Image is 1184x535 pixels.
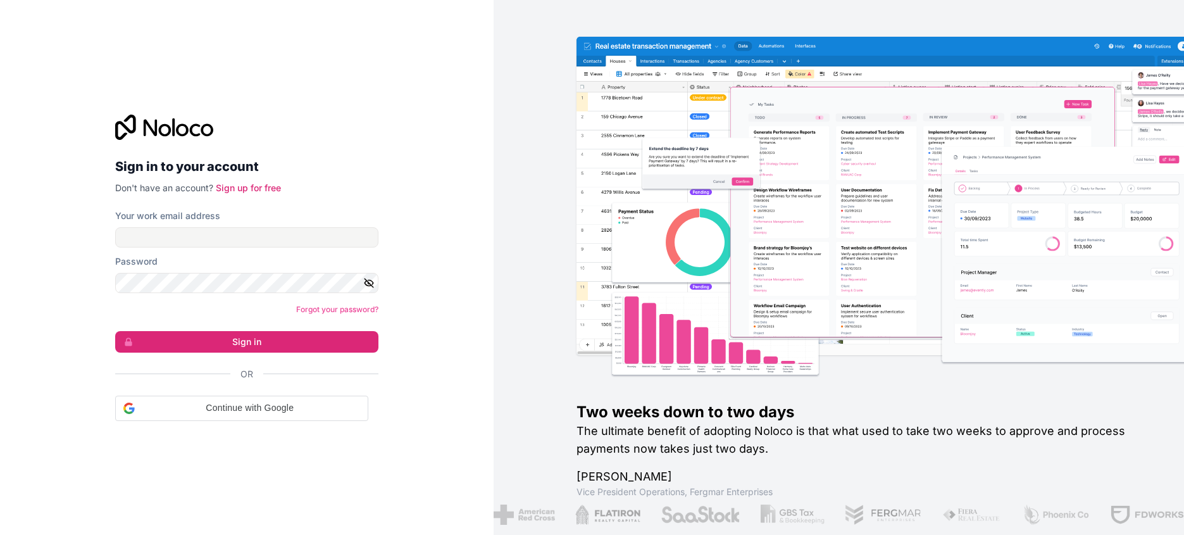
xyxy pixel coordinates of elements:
span: Don't have an account? [115,182,213,193]
img: /assets/phoenix-BREaitsQ.png [1019,505,1088,525]
h2: Sign in to your account [115,155,378,178]
div: Continue with Google [115,396,368,421]
label: Password [115,255,158,268]
h1: Two weeks down to two days [576,402,1143,422]
h2: The ultimate benefit of adopting Noloco is that what used to take two weeks to approve and proces... [576,422,1143,458]
img: /assets/fdworks-Bi04fVtw.png [1107,505,1181,525]
img: /assets/saastock-C6Zbiodz.png [658,505,738,525]
a: Sign up for free [216,182,281,193]
label: Your work email address [115,210,220,222]
img: /assets/fiera-fwj2N5v4.png [940,505,999,525]
h1: [PERSON_NAME] [576,468,1143,486]
span: Continue with Google [140,401,360,415]
input: Email address [115,227,378,248]
a: Forgot your password? [296,305,378,314]
img: /assets/american-red-cross-BAupjrZR.png [491,505,552,525]
button: Sign in [115,331,378,353]
input: Password [115,273,378,293]
img: /assets/fergmar-CudnrXN5.png [842,505,919,525]
img: /assets/gbstax-C-GtDUiK.png [758,505,823,525]
span: Or [240,368,253,381]
h1: Vice President Operations , Fergmar Enterprises [576,486,1143,498]
img: /assets/flatiron-C8eUkumj.png [573,505,639,525]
